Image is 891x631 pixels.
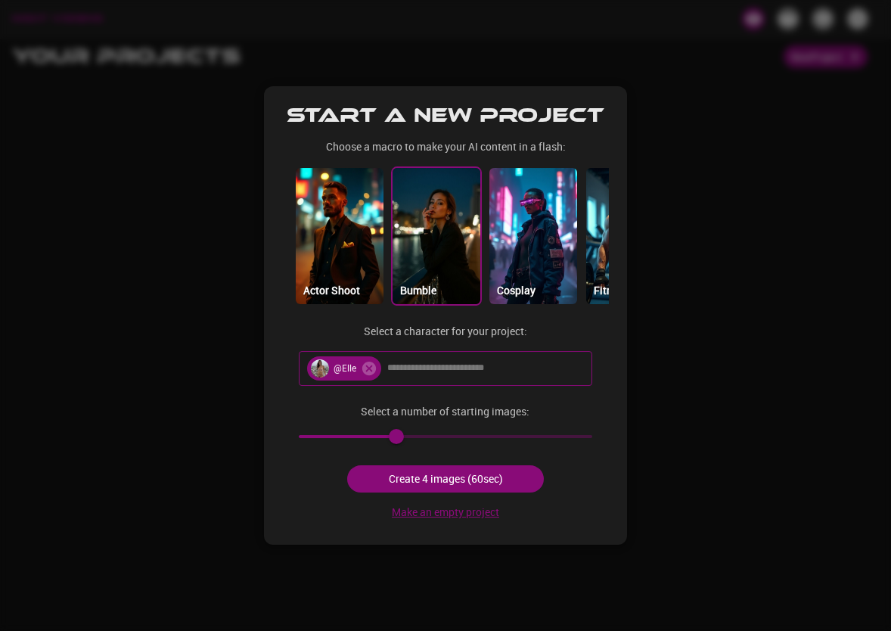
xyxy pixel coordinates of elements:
button: Make an empty project [386,499,505,527]
p: Select a character for your project: [364,324,527,339]
p: Fitness [594,282,629,298]
p: Actor Shoot [303,282,360,298]
p: Select a number of starting images: [299,404,593,419]
img: fte-nv-actor.jpg [296,168,383,304]
h1: Start a new project [287,104,604,127]
img: fte-nv-cosplay.jpg [489,168,577,304]
img: fte-nv-fitness.jpg [586,168,674,304]
div: Elle@Elle [307,356,381,381]
p: Bumble [400,282,436,298]
button: Create 4 images (60sec) [347,465,543,493]
img: Elle [311,359,329,378]
p: Cosplay [497,282,536,298]
img: fte-nv-bumble.jpg [393,168,480,304]
p: Choose a macro to make your AI content in a flash: [326,139,566,154]
span: @Elle [324,362,365,375]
